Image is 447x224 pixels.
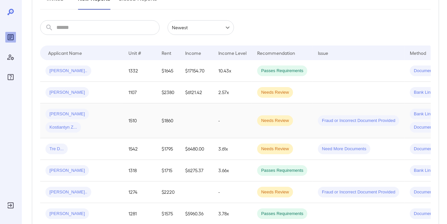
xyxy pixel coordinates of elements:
td: $6480.00 [180,138,213,160]
td: 3.61x [213,138,252,160]
td: 1510 [123,103,156,138]
span: Kostiantyn Z... [45,124,81,131]
span: Tre D... [45,146,68,152]
td: $6275.37 [180,160,213,181]
span: Need More Documents [318,146,370,152]
td: - [213,103,252,138]
td: 1318 [123,160,156,181]
td: 1107 [123,82,156,103]
span: [PERSON_NAME] [45,111,89,117]
div: Recommendation [257,49,295,57]
span: [PERSON_NAME] [45,168,89,174]
div: Applicant Name [48,49,82,57]
td: 10.43x [213,60,252,82]
span: Bank Link [410,89,437,96]
td: 1332 [123,60,156,82]
div: Reports [5,32,16,43]
div: Issue [318,49,329,57]
div: Method [410,49,426,57]
span: Passes Requirements [257,168,307,174]
td: 2.57x [213,82,252,103]
span: [PERSON_NAME].. [45,189,91,195]
div: Newest [168,20,234,35]
td: $17154.70 [180,60,213,82]
div: Income [185,49,201,57]
div: Unit # [128,49,141,57]
span: Needs Review [257,189,293,195]
div: Log Out [5,200,16,211]
div: Rent [162,49,172,57]
span: Passes Requirements [257,68,307,74]
div: Income Level [218,49,247,57]
span: Fraud or Incorrect Document Provided [318,118,399,124]
td: $6121.42 [180,82,213,103]
td: $1795 [156,138,180,160]
span: Needs Review [257,118,293,124]
td: $2380 [156,82,180,103]
div: FAQ [5,72,16,82]
span: [PERSON_NAME] [45,89,89,96]
td: 1542 [123,138,156,160]
td: 3.66x [213,160,252,181]
td: $1715 [156,160,180,181]
td: 1274 [123,181,156,203]
td: $1645 [156,60,180,82]
span: Needs Review [257,146,293,152]
span: Bank Link [410,111,437,117]
div: Manage Users [5,52,16,62]
span: Needs Review [257,89,293,96]
span: Passes Requirements [257,211,307,217]
span: [PERSON_NAME].. [45,68,91,74]
span: [PERSON_NAME] [45,211,89,217]
td: $2220 [156,181,180,203]
span: Bank Link [410,168,437,174]
td: $1860 [156,103,180,138]
td: - [213,181,252,203]
span: Fraud or Incorrect Document Provided [318,189,399,195]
